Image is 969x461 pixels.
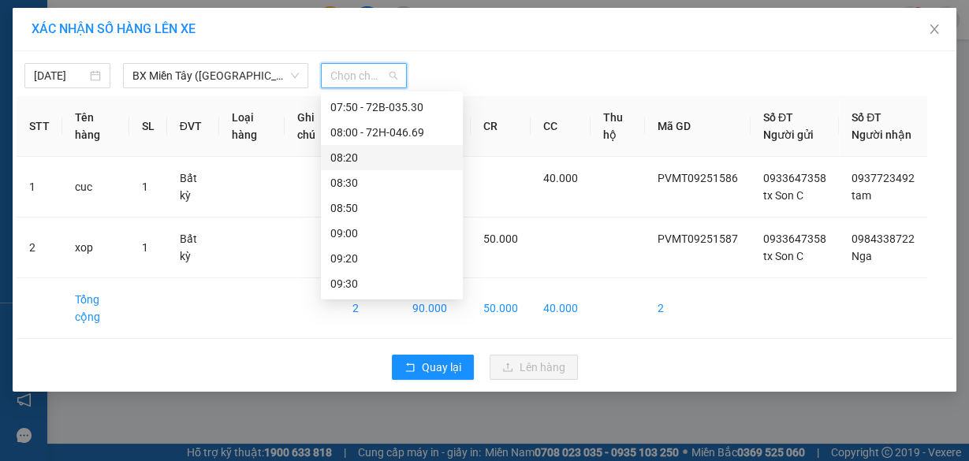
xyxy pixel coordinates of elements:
th: CC [531,96,591,157]
span: tam [852,189,871,202]
td: 50.000 [471,278,531,339]
span: XÁC NHẬN SỐ HÀNG LÊN XE [32,21,196,36]
span: down [290,71,300,80]
div: 07:50 - 72B-035.30 [330,99,453,116]
div: 09:00 [330,225,453,242]
td: cuc [62,157,129,217]
th: Thu hộ [591,96,645,157]
span: PVMT09251587 [658,232,738,245]
td: 2 [340,278,400,339]
td: 2 [17,217,62,278]
td: 90.000 [400,278,471,339]
span: 0933647358 [763,172,826,184]
div: 08:00 - 72H-046.69 [330,124,453,141]
span: tx Son C [763,189,803,202]
span: Số ĐT [763,111,793,124]
td: Tổng cộng [62,278,129,339]
th: Ghi chú [285,96,340,157]
span: 50.000 [483,232,518,245]
span: PVMT09251586 [658,172,738,184]
span: Số ĐT [852,111,881,124]
div: 0933647358 [13,70,124,92]
input: 14/09/2025 [34,67,87,84]
div: TC [13,92,124,111]
td: xop [62,217,129,278]
div: tx Son C [13,51,124,70]
span: close [928,23,941,35]
th: ĐVT [167,96,220,157]
div: HANG NGOAI [135,13,315,32]
td: Bất kỳ [167,217,220,278]
span: Quay lại [422,359,461,376]
span: 0984338722 [852,232,915,245]
th: STT [17,96,62,157]
td: 2 [645,278,751,339]
td: Bất kỳ [167,157,220,217]
span: 1 [142,180,148,193]
button: Close [912,8,956,52]
span: 1 [142,241,148,254]
span: 0937723492 [852,172,915,184]
div: 08:50 [330,199,453,217]
div: Nga [135,32,315,51]
span: 0933647358 [763,232,826,245]
th: CR [471,96,531,157]
span: DĐ: [135,73,158,90]
span: Người gửi [763,128,814,141]
span: Người nhận [852,128,911,141]
th: Tên hàng [62,96,129,157]
span: Chọn chuyến [330,64,397,87]
td: 1 [17,157,62,217]
div: 09:30 [330,275,453,292]
th: Loại hàng [219,96,285,157]
span: Gửi: [13,15,38,32]
div: 0984338722 [135,51,315,73]
button: rollbackQuay lại [392,355,474,380]
span: [PERSON_NAME] [135,91,315,118]
div: PV Miền Tây [13,13,124,51]
button: uploadLên hàng [490,355,578,380]
div: 08:30 [330,174,453,191]
div: 09:20 [330,250,453,267]
span: Nhận: [135,15,173,32]
div: 08:20 [330,149,453,166]
span: tx Son C [763,250,803,262]
span: rollback [404,362,416,374]
span: Nga [852,250,872,262]
td: 40.000 [531,278,591,339]
span: 40.000 [543,172,578,184]
span: BX Miền Tây (Hàng Ngoài) [132,64,299,87]
th: Mã GD [645,96,751,157]
th: SL [129,96,167,157]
